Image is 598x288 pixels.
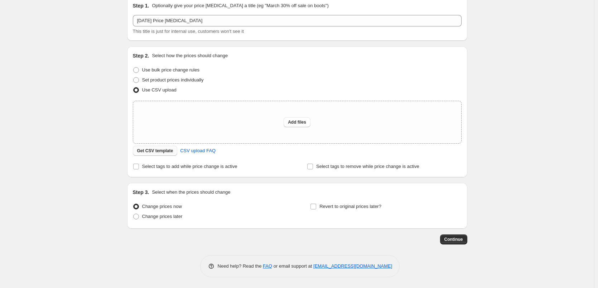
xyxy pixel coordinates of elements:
span: Get CSV template [137,148,173,154]
a: [EMAIL_ADDRESS][DOMAIN_NAME] [313,263,392,269]
span: Add files [288,119,306,125]
button: Add files [284,117,310,127]
span: Use bulk price change rules [142,67,199,73]
span: Change prices later [142,214,183,219]
input: 30% off holiday sale [133,15,462,26]
h2: Step 3. [133,189,149,196]
span: Continue [444,237,463,242]
a: CSV upload FAQ [176,145,220,157]
span: Select tags to add while price change is active [142,164,237,169]
span: Change prices now [142,204,182,209]
span: CSV upload FAQ [180,147,216,154]
span: This title is just for internal use, customers won't see it [133,29,244,34]
span: Set product prices individually [142,77,204,83]
p: Select how the prices should change [152,52,228,59]
span: Use CSV upload [142,87,177,93]
span: or email support at [272,263,313,269]
h2: Step 2. [133,52,149,59]
span: Select tags to remove while price change is active [316,164,419,169]
button: Get CSV template [133,146,178,156]
span: Revert to original prices later? [319,204,381,209]
span: Need help? Read the [218,263,263,269]
p: Optionally give your price [MEDICAL_DATA] a title (eg "March 30% off sale on boots") [152,2,328,9]
h2: Step 1. [133,2,149,9]
p: Select when the prices should change [152,189,230,196]
button: Continue [440,234,467,244]
a: FAQ [263,263,272,269]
